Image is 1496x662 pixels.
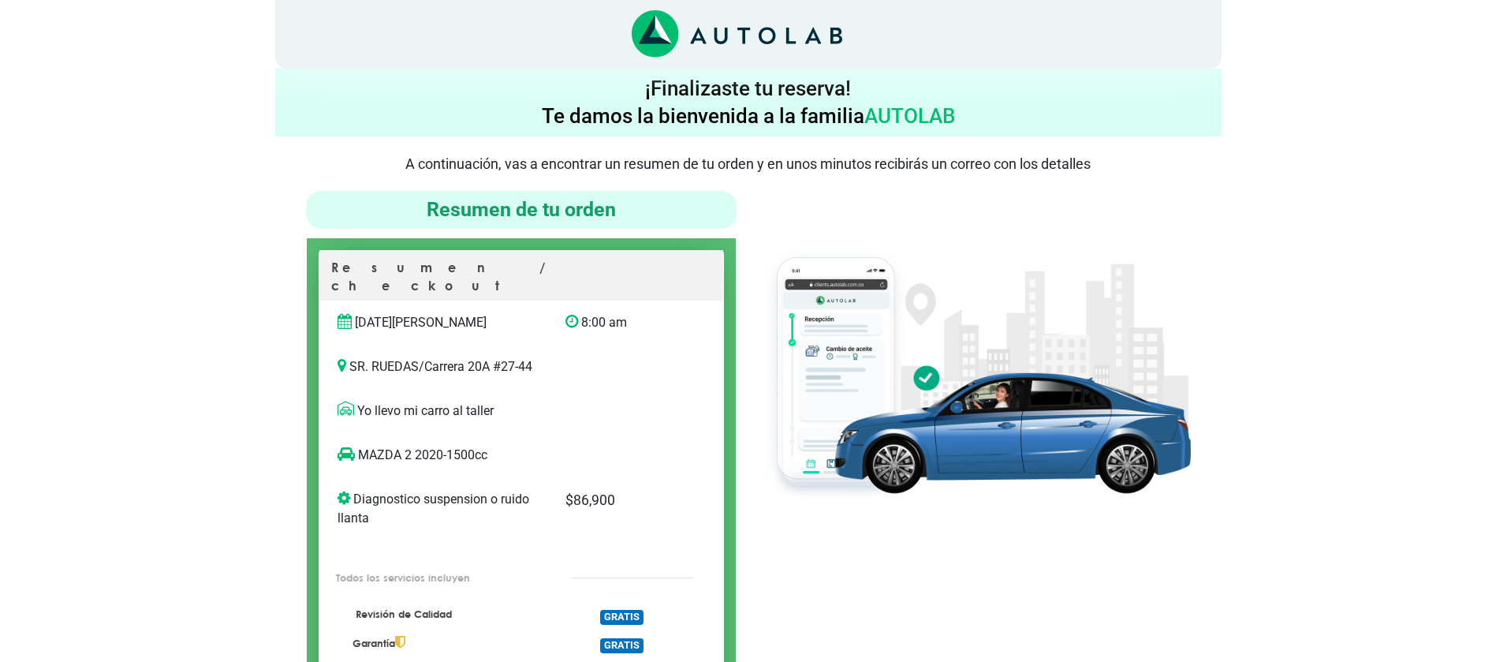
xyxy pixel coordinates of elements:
[338,490,542,528] p: Diagnostico suspension o ruido llanta
[565,313,672,332] p: 8:00 am
[338,446,673,465] p: MAZDA 2 2020-1500cc
[338,357,705,376] p: SR. RUEDAS / Carrera 20A #27-44
[338,402,705,421] p: Yo llevo mi carro al taller
[600,638,644,653] span: GRATIS
[864,104,955,128] span: AUTOLAB
[565,490,672,511] p: $ 86,900
[282,75,1215,130] h4: ¡Finalizaste tu reserva! Te damos la bienvenida a la familia
[331,259,711,301] p: Resumen / checkout
[1187,21,1202,47] span: 1
[338,313,542,332] p: [DATE][PERSON_NAME]
[275,155,1222,172] p: A continuación, vas a encontrar un resumen de tu orden y en unos minutos recibirás un correo con ...
[632,26,842,41] a: Link al sitio de autolab
[336,570,538,585] p: Todos los servicios incluyen
[353,608,543,622] p: Revisión de Calidad
[353,636,543,651] p: Garantía
[312,197,730,223] h4: Resumen de tu orden
[600,610,644,625] span: GRATIS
